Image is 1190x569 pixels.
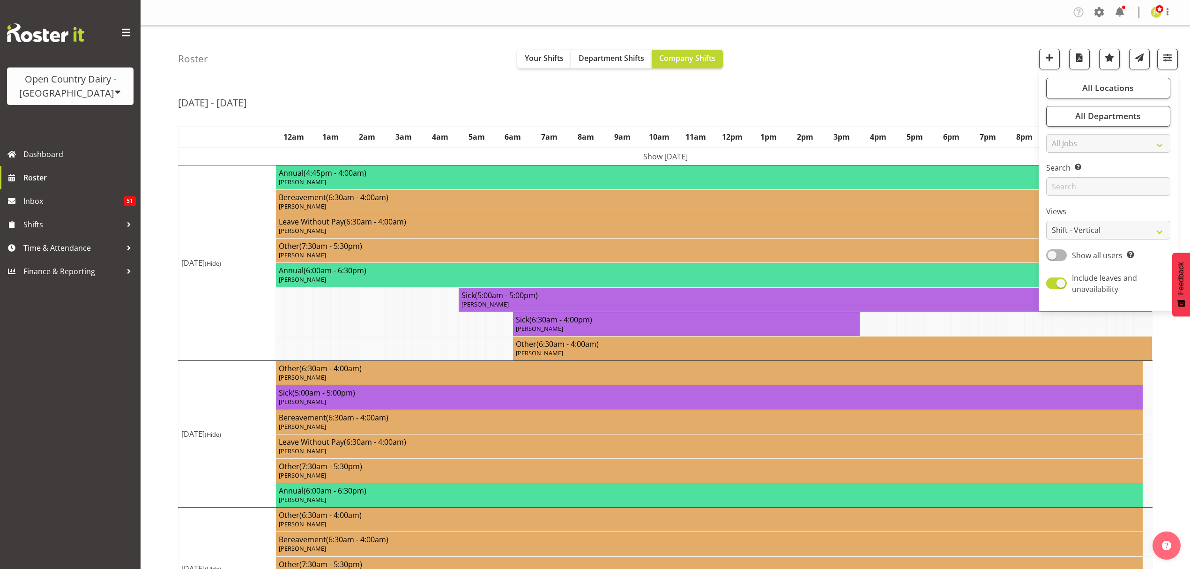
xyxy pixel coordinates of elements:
h4: Bereavement [279,413,1140,422]
h4: Other [279,510,1140,520]
span: [PERSON_NAME] [279,275,326,284]
th: 3am [385,126,422,148]
span: [PERSON_NAME] [279,544,326,553]
th: 1am [312,126,349,148]
button: Highlight an important date within the roster. [1099,49,1120,69]
h4: Other [279,560,1140,569]
h4: Other [516,339,1149,349]
h4: Annual [279,486,1140,495]
span: [PERSON_NAME] [279,447,326,455]
span: [PERSON_NAME] [516,349,563,357]
button: Add a new shift [1039,49,1060,69]
span: (6:30am - 4:00pm) [529,314,592,325]
span: [PERSON_NAME] [279,520,326,528]
span: Your Shifts [525,53,564,63]
span: (6:30am - 4:00am) [326,192,388,202]
h4: Bereavement [279,535,1140,544]
th: 5am [458,126,495,148]
span: (6:30am - 4:00am) [299,363,362,374]
button: Download a PDF of the roster according to the set date range. [1069,49,1090,69]
span: [PERSON_NAME] [516,324,563,333]
th: 3pm [823,126,860,148]
label: Views [1046,206,1170,217]
span: [PERSON_NAME] [279,471,326,479]
th: 7pm [969,126,1006,148]
span: Department Shifts [579,53,644,63]
th: 8pm [1006,126,1042,148]
th: 1pm [751,126,787,148]
span: (6:30am - 4:00am) [344,217,406,227]
th: 4am [422,126,458,148]
button: Send a list of all shifts for the selected filtered period to all rostered employees. [1129,49,1150,69]
span: Shifts [23,217,122,232]
span: (Hide) [205,430,221,439]
button: Department Shifts [571,50,652,68]
span: [PERSON_NAME] [279,495,326,504]
span: (6:30am - 4:00am) [326,534,388,545]
input: Search [1046,177,1170,196]
span: [PERSON_NAME] [279,422,326,431]
h4: Leave Without Pay [279,437,1140,447]
h2: [DATE] - [DATE] [178,97,247,109]
h4: Other [279,462,1140,471]
h4: Leave Without Pay [279,217,1140,226]
img: help-xxl-2.png [1162,541,1171,550]
button: Your Shifts [517,50,571,68]
img: jessica-greenwood7429.jpg [1151,7,1162,18]
th: 7am [531,126,568,148]
span: (6:00am - 6:30pm) [304,486,366,496]
td: [DATE] [178,165,276,361]
span: (7:30am - 5:30pm) [299,461,362,472]
th: 2am [349,126,385,148]
button: All Locations [1046,78,1170,98]
h4: Annual [279,266,1140,275]
h4: Other [279,364,1140,373]
span: (7:30am - 5:30pm) [299,241,362,251]
h4: Sick [279,388,1140,397]
span: [PERSON_NAME] [279,178,326,186]
span: All Departments [1075,110,1141,121]
h4: Roster [178,53,208,64]
th: 10am [641,126,677,148]
img: Rosterit website logo [7,23,84,42]
th: 5pm [896,126,933,148]
th: 8am [568,126,604,148]
span: (4:45pm - 4:00am) [304,168,366,178]
th: 6pm [933,126,969,148]
span: [PERSON_NAME] [279,226,326,235]
span: (5:00am - 5:00pm) [292,388,355,398]
span: [PERSON_NAME] [461,300,509,308]
span: Include leaves and unavailability [1072,273,1137,294]
h4: Bereavement [279,193,1140,202]
h4: Other [279,241,1140,251]
button: Feedback - Show survey [1172,253,1190,316]
th: 9am [604,126,641,148]
td: Show [DATE] [178,148,1153,165]
th: 12am [275,126,312,148]
h4: Annual [279,168,1140,178]
span: Show all users [1072,250,1123,261]
div: Open Country Dairy - [GEOGRAPHIC_DATA] [16,72,124,100]
h4: Sick [516,315,856,324]
span: (6:30am - 4:00am) [326,412,388,423]
span: Company Shifts [659,53,715,63]
button: Filter Shifts [1157,49,1178,69]
span: (6:30am - 4:00am) [344,437,406,447]
span: Roster [23,171,136,185]
span: [PERSON_NAME] [279,373,326,382]
span: All Locations [1082,82,1134,93]
th: 11am [677,126,714,148]
span: (6:30am - 4:00am) [299,510,362,520]
th: 12pm [714,126,751,148]
span: Inbox [23,194,124,208]
span: 51 [124,196,136,206]
span: Dashboard [23,147,136,161]
th: 4pm [860,126,896,148]
th: 2pm [787,126,824,148]
span: Feedback [1177,262,1185,295]
span: [PERSON_NAME] [279,202,326,210]
label: Search [1046,162,1170,173]
h4: Sick [461,291,1149,300]
span: (6:00am - 6:30pm) [304,265,366,276]
button: Company Shifts [652,50,723,68]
